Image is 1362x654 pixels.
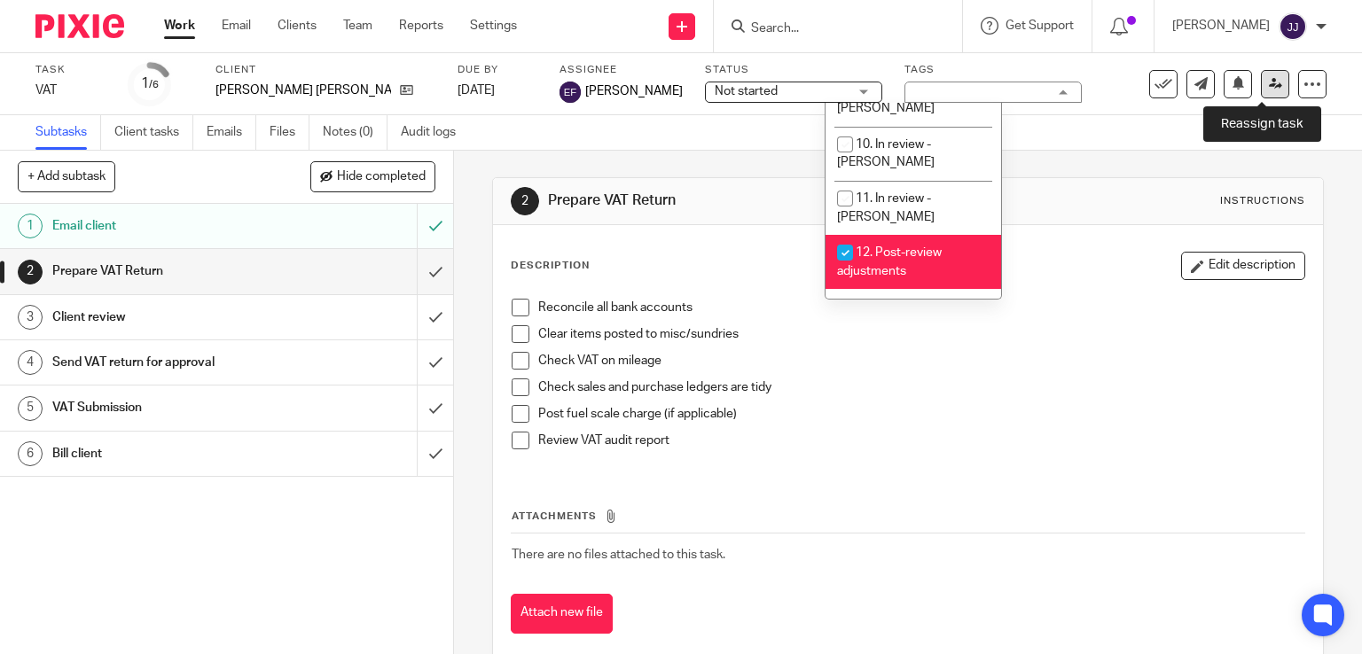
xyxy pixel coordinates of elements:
div: 6 [18,441,43,466]
p: Review VAT audit report [538,432,1305,449]
span: There are no files attached to this task. [512,549,725,561]
div: 1 [141,74,159,94]
span: [PERSON_NAME] [585,82,683,100]
a: Audit logs [401,115,469,150]
a: Emails [207,115,256,150]
p: Description [511,259,590,273]
a: Settings [470,17,517,35]
span: [DATE] [458,84,495,97]
a: Subtasks [35,115,101,150]
p: Check sales and purchase ledgers are tidy [538,378,1305,396]
label: Client [215,63,435,77]
label: Due by [458,63,537,77]
div: 2 [18,260,43,284]
span: 12. Post-review adjustments [837,246,942,277]
span: Hide completed [337,170,426,184]
span: Not started [715,85,778,97]
a: Work [164,17,195,35]
label: Assignee [560,63,683,77]
h1: Send VAT return for approval [52,349,284,376]
div: VAT [35,82,106,99]
p: [PERSON_NAME] [PERSON_NAME] [215,82,391,99]
label: Task [35,63,106,77]
span: Get Support [1006,19,1074,32]
a: Client tasks [114,115,193,150]
span: Attachments [512,511,597,521]
div: 2 [511,187,539,215]
button: Hide completed [310,161,435,191]
img: Pixie [35,14,124,38]
div: 4 [18,350,43,375]
div: 5 [18,396,43,421]
p: Clear items posted to misc/sundries [538,325,1305,343]
a: Team [343,17,372,35]
input: Search [749,21,909,37]
p: [PERSON_NAME] [1172,17,1270,35]
button: + Add subtask [18,161,115,191]
p: Post fuel scale charge (if applicable) [538,405,1305,423]
img: svg%3E [1279,12,1307,41]
button: Attach new file [511,594,613,634]
div: Instructions [1220,194,1305,208]
h1: Client review [52,304,284,331]
h1: Email client [52,213,284,239]
a: Notes (0) [323,115,387,150]
div: 3 [18,305,43,330]
img: svg%3E [560,82,581,103]
span: 11. In review - [PERSON_NAME] [837,192,935,223]
a: Email [222,17,251,35]
a: Files [270,115,309,150]
a: Reports [399,17,443,35]
div: 1 [18,214,43,238]
small: /6 [149,80,159,90]
h1: Prepare VAT Return [548,191,945,210]
p: Reconcile all bank accounts [538,299,1305,316]
h1: Bill client [52,440,284,467]
label: Status [705,63,882,77]
a: Clients [278,17,317,35]
p: Check VAT on mileage [538,352,1305,370]
span: 10. In review - [PERSON_NAME] [837,138,935,169]
h1: VAT Submission [52,394,284,421]
h1: Prepare VAT Return [52,258,284,284]
button: Edit description [1181,252,1305,280]
label: Tags [904,63,1082,77]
